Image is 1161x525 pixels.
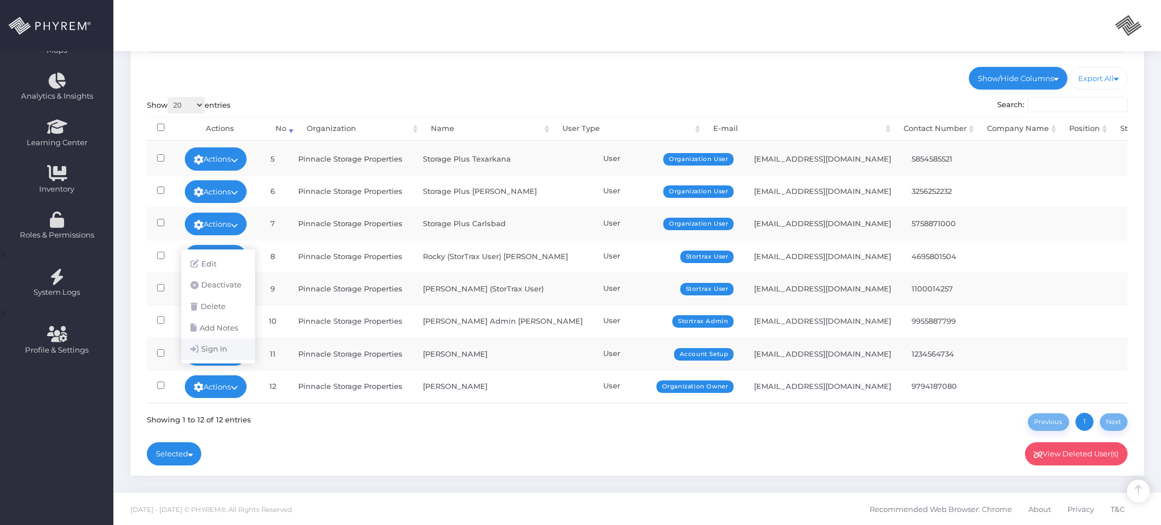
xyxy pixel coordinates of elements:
[413,337,593,370] td: [PERSON_NAME]
[744,175,901,208] td: [EMAIL_ADDRESS][DOMAIN_NAME]
[265,117,296,141] th: No: activate to sort column ascending
[744,142,901,175] td: [EMAIL_ADDRESS][DOMAIN_NAME]
[413,175,593,208] td: Storage Plus [PERSON_NAME]
[870,498,1012,522] span: Recommended Web Browser: Chrome
[663,218,734,230] span: Organization User
[185,147,247,170] a: Actions
[997,97,1128,113] label: Search:
[7,91,106,102] span: Analytics & Insights
[1059,117,1110,141] th: Position: activate to sort column ascending
[421,117,553,141] th: Name: activate to sort column ascending
[257,240,288,272] td: 8
[413,208,593,240] td: Storage Plus Carlsbad
[744,273,901,305] td: [EMAIL_ADDRESS][DOMAIN_NAME]
[674,348,734,361] span: Account Setup
[413,273,593,305] td: [PERSON_NAME] (StorTrax User)
[288,142,413,175] td: Pinnacle Storage Properties
[703,117,893,141] th: E-mail: activate to sort column ascending
[744,370,901,403] td: [EMAIL_ADDRESS][DOMAIN_NAME]
[1070,67,1128,90] a: Export All
[680,283,734,295] span: Stortrax User
[1075,413,1094,431] a: 1
[181,296,255,317] a: Delete
[257,208,288,240] td: 7
[257,273,288,305] td: 9
[413,240,593,272] td: Rocky (StorTrax User) [PERSON_NAME]
[1067,498,1094,522] span: Privacy
[147,442,202,465] a: Selected
[257,337,288,370] td: 11
[1028,498,1051,522] span: About
[181,338,255,360] a: Sign In
[744,240,901,272] td: [EMAIL_ADDRESS][DOMAIN_NAME]
[185,245,247,268] a: Actions
[181,274,255,296] a: Deactivate
[901,208,985,240] td: 5758871000
[7,137,106,149] span: Learning Center
[901,370,985,403] td: 9794187080
[185,180,247,203] a: Actions
[680,251,734,263] span: Stortrax User
[185,213,247,235] a: Actions
[672,315,734,328] span: Stortrax Admin
[288,305,413,337] td: Pinnacle Storage Properties
[413,142,593,175] td: Storage Plus Texarkana
[181,317,255,339] a: Add Notes
[147,97,231,113] label: Show entries
[744,208,901,240] td: [EMAIL_ADDRESS][DOMAIN_NAME]
[603,218,734,229] div: User
[296,117,421,141] th: Organization: activate to sort column ascending
[901,142,985,175] td: 5854585521
[901,305,985,337] td: 9955887799
[168,97,205,113] select: Showentries
[288,175,413,208] td: Pinnacle Storage Properties
[413,305,593,337] td: [PERSON_NAME] Admin [PERSON_NAME]
[744,337,901,370] td: [EMAIL_ADDRESS][DOMAIN_NAME]
[603,185,734,197] div: User
[603,380,734,392] div: User
[175,117,265,141] th: Actions
[288,273,413,305] td: Pinnacle Storage Properties
[257,305,288,337] td: 10
[288,240,413,272] td: Pinnacle Storage Properties
[901,273,985,305] td: 1100014257
[1028,97,1128,113] input: Search:
[656,380,734,393] span: Organization Owner
[257,175,288,208] td: 6
[7,184,106,195] span: Inventory
[969,67,1067,90] a: Show/Hide Columns
[25,345,88,356] span: Profile & Settings
[1111,498,1125,522] span: T&C
[130,506,293,514] span: [DATE] - [DATE] © PHYREM®. All Rights Reserved.
[7,230,106,241] span: Roles & Permissions
[257,142,288,175] td: 5
[744,305,901,337] td: [EMAIL_ADDRESS][DOMAIN_NAME]
[901,175,985,208] td: 3256252232
[288,208,413,240] td: Pinnacle Storage Properties
[603,348,734,359] div: User
[603,153,734,164] div: User
[603,251,734,262] div: User
[185,375,247,398] a: Actions
[181,253,255,275] a: Edit
[663,185,734,198] span: Organization User
[288,370,413,403] td: Pinnacle Storage Properties
[7,287,106,298] span: System Logs
[603,315,734,327] div: User
[552,117,702,141] th: User Type: activate to sort column ascending
[288,337,413,370] td: Pinnacle Storage Properties
[893,117,977,141] th: Contact Number: activate to sort column ascending
[257,370,288,403] td: 12
[413,370,593,403] td: [PERSON_NAME]
[1025,442,1128,465] a: View Deleted User(s)
[147,411,251,425] div: Showing 1 to 12 of 12 entries
[663,153,734,166] span: Organization User
[977,117,1059,141] th: Company Name: activate to sort column ascending
[901,337,985,370] td: 1234564734
[901,240,985,272] td: 4695801504
[603,283,734,294] div: User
